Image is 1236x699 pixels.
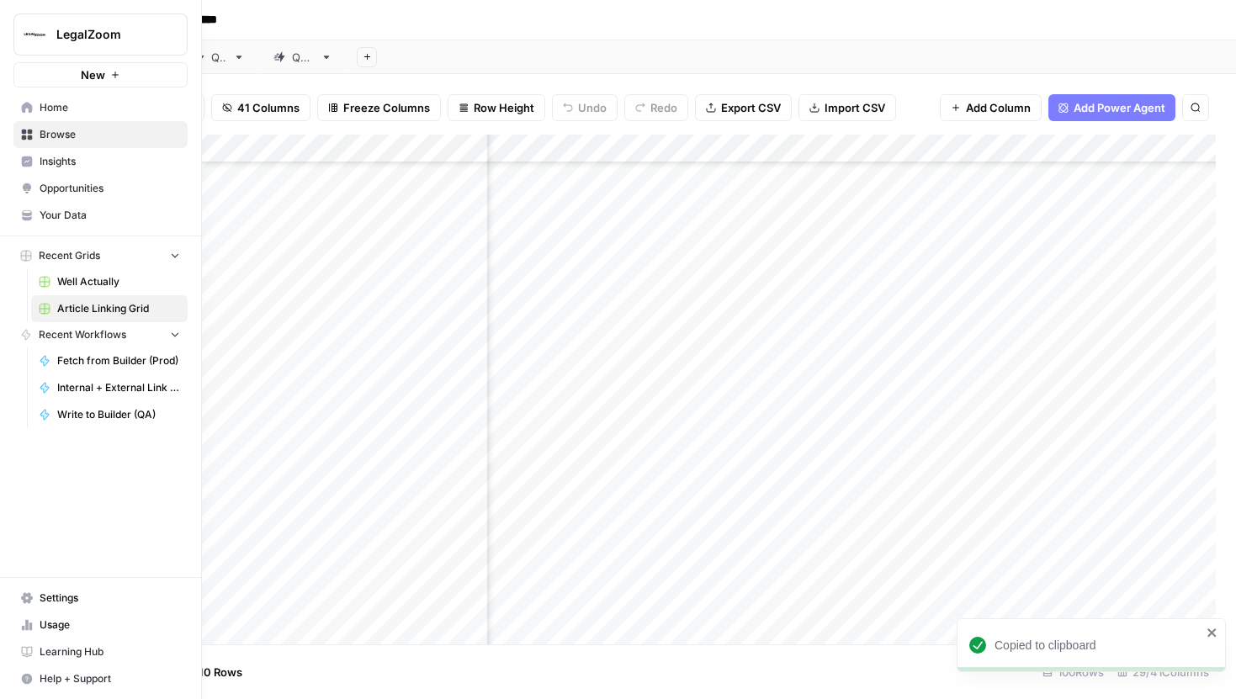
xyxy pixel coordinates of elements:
a: Fetch from Builder (Prod) [31,347,188,374]
img: LegalZoom Logo [19,19,50,50]
div: QA2 [292,49,314,66]
span: Row Height [474,99,534,116]
button: Add Power Agent [1048,94,1175,121]
span: New [81,66,105,83]
span: Internal + External Link Addition [57,380,180,395]
button: close [1207,626,1218,639]
a: QA2 [259,40,347,74]
span: Import CSV [825,99,885,116]
span: Recent Workflows [39,327,126,342]
button: New [13,62,188,87]
button: Redo [624,94,688,121]
button: Import CSV [798,94,896,121]
span: Browse [40,127,180,142]
button: Recent Workflows [13,322,188,347]
div: QA [211,49,226,66]
span: Export CSV [721,99,781,116]
button: Recent Grids [13,243,188,268]
button: Add Column [940,94,1042,121]
span: Write to Builder (QA) [57,407,180,422]
a: QA [178,40,259,74]
button: Undo [552,94,618,121]
span: Learning Hub [40,644,180,659]
span: Help + Support [40,671,180,686]
button: 41 Columns [211,94,310,121]
span: 41 Columns [237,99,300,116]
span: Undo [578,99,607,116]
span: Opportunities [40,181,180,196]
span: Add Column [966,99,1031,116]
a: Article Linking Grid [31,295,188,322]
div: 100 Rows [1036,659,1111,686]
a: Your Data [13,202,188,229]
span: Add 10 Rows [175,664,242,680]
div: Copied to clipboard [995,637,1202,654]
span: Settings [40,590,180,606]
button: Help + Support [13,665,188,692]
button: Freeze Columns [317,94,441,121]
span: Freeze Columns [343,99,430,116]
span: Well Actually [57,274,180,289]
a: Usage [13,612,188,638]
span: Your Data [40,208,180,223]
a: Internal + External Link Addition [31,374,188,401]
span: LegalZoom [56,26,158,43]
a: Write to Builder (QA) [31,401,188,428]
button: Row Height [448,94,545,121]
span: Add Power Agent [1074,99,1165,116]
a: Opportunities [13,175,188,202]
a: Learning Hub [13,638,188,665]
span: Insights [40,154,180,169]
span: Recent Grids [39,248,100,263]
a: Settings [13,585,188,612]
span: Redo [650,99,677,116]
button: Export CSV [695,94,792,121]
a: Browse [13,121,188,148]
a: Insights [13,148,188,175]
a: Well Actually [31,268,188,295]
button: Workspace: LegalZoom [13,13,188,56]
span: Usage [40,617,180,633]
div: 29/41 Columns [1111,659,1216,686]
span: Fetch from Builder (Prod) [57,353,180,368]
a: Home [13,94,188,121]
span: Article Linking Grid [57,301,180,316]
span: Home [40,100,180,115]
